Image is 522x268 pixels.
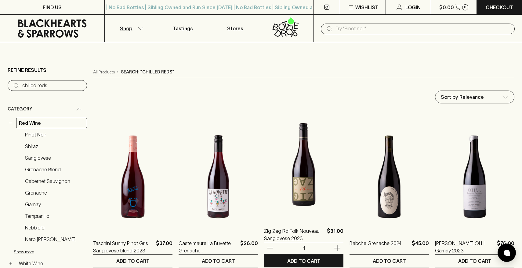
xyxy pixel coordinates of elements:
a: Cabernet Sauvignon [22,176,87,186]
span: Category [8,105,32,113]
a: Nero [PERSON_NAME] [22,234,87,244]
input: Try "Pinot noir" [335,24,510,34]
button: − [8,120,14,126]
img: Taschini Sunny Pinot Gris Sangiovese blend 2023 [93,123,172,230]
p: $26.00 [240,240,258,254]
p: › [117,69,118,75]
a: Nebbiolo [22,222,87,233]
p: ADD TO CART [287,257,321,265]
p: $76.00 [497,240,514,254]
p: Search: "chilled reds" [121,69,174,75]
p: ADD TO CART [116,257,150,265]
p: $45.00 [412,240,429,254]
button: ADD TO CART [93,255,172,267]
a: Stores [209,15,261,42]
img: Castelmaure La Buvette Grenache Carignan NV [179,123,258,230]
a: Grenache [22,188,87,198]
img: Babche Grenache 2024 [350,123,429,230]
a: Pinot Noir [22,129,87,140]
a: Taschini Sunny Pinot Gris Sangiovese blend 2023 [93,240,154,254]
a: [PERSON_NAME] OH ! Gamay 2023 [435,240,495,254]
button: ADD TO CART [350,255,429,267]
button: ADD TO CART [264,255,343,267]
a: Tastings [157,15,209,42]
a: Grenache Blend [22,164,87,175]
a: Shiraz [22,141,87,151]
p: 0 [464,6,466,9]
button: Shop [105,15,157,42]
button: Show more [14,246,94,258]
p: Shop [120,25,132,32]
img: Zig Zag Rd Folk Nouveau Sangiovese 2023 [264,111,343,218]
p: Refine Results [8,66,46,74]
p: Wishlist [355,4,379,11]
a: Babche Grenache 2024 [350,240,401,254]
a: Castelmaure La Buvette Grenache [PERSON_NAME] [GEOGRAPHIC_DATA] [179,240,238,254]
p: ADD TO CART [202,257,235,265]
a: All Products [93,69,115,75]
p: Sort by Relevance [441,93,484,101]
a: Zig Zag Rd Folk Nouveau Sangiovese 2023 [264,227,324,242]
div: Category [8,100,87,118]
p: $0.00 [439,4,454,11]
button: ADD TO CART [435,255,514,267]
p: Stores [227,25,243,32]
a: Red Wine [16,118,87,128]
p: Tastings [173,25,193,32]
p: $37.00 [156,240,172,254]
img: Yann Bertrand Beaujolais OH ! Gamay 2023 [435,123,514,230]
p: FIND US [43,4,62,11]
img: bubble-icon [504,250,510,256]
a: Gamay [22,199,87,210]
p: ADD TO CART [458,257,491,265]
p: Login [405,4,421,11]
a: Tempranillo [22,211,87,221]
p: 1 [296,245,311,251]
button: + [8,260,14,266]
div: Sort by Relevance [435,91,514,103]
button: ADD TO CART [179,255,258,267]
input: Try “Pinot noir” [22,81,82,91]
p: $31.00 [327,227,343,242]
p: Checkout [486,4,513,11]
a: Sangiovese [22,153,87,163]
p: ADD TO CART [373,257,406,265]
